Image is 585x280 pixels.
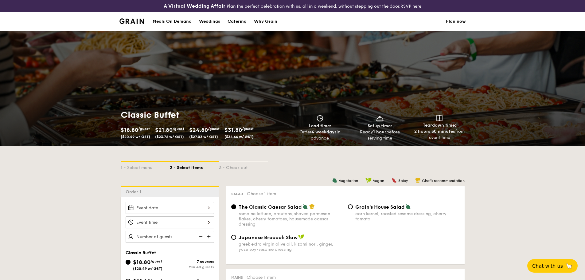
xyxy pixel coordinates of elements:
a: Plan now [446,12,466,31]
span: /guest [150,259,162,263]
span: Teardown time: [423,123,456,128]
span: $31.80 [224,127,242,133]
div: Min 40 guests [170,265,214,269]
span: $18.80 [133,259,150,266]
span: Choose 1 item [247,275,276,280]
span: ($27.03 w/ GST) [189,135,218,139]
a: Catering [224,12,250,31]
img: icon-vegan.f8ff3823.svg [298,234,304,240]
strong: 1 hour [373,129,386,135]
span: Japanese Broccoli Slaw [239,235,298,240]
a: RSVP here [400,4,421,9]
input: Japanese Broccoli Slawgreek extra virgin olive oil, kizami nori, ginger, yuzu soy-sesame dressing [231,235,236,240]
span: /guest [173,127,184,131]
div: 1 - Select menu [121,162,170,171]
a: Why Grain [250,12,281,31]
input: Event time [126,216,214,228]
button: Chat with us🦙 [527,259,578,273]
div: Meals On Demand [153,12,192,31]
strong: 4 weekdays [311,129,337,135]
span: The Classic Caesar Salad [239,204,302,210]
input: The Classic Caesar Saladromaine lettuce, croutons, shaved parmesan flakes, cherry tomatoes, house... [231,204,236,209]
div: Weddings [199,12,220,31]
span: Grain's House Salad [355,204,405,210]
a: Meals On Demand [149,12,195,31]
h1: Classic Buffet [121,109,290,120]
div: Ready before serving time [352,129,407,141]
img: icon-vegetarian.fe4039eb.svg [405,204,411,209]
img: icon-teardown.65201eee.svg [436,115,443,121]
input: Number of guests [126,231,214,243]
img: icon-chef-hat.a58ddaea.svg [309,204,315,209]
span: Order 1 [126,189,144,195]
img: icon-add.58712e84.svg [205,231,214,243]
input: Event date [126,202,214,214]
div: 3 - Check out [219,162,268,171]
div: Plan the perfect celebration with us, all in a weekend, without stepping out the door. [116,2,470,10]
a: Weddings [195,12,224,31]
span: Choose 1 item [247,191,276,196]
div: Order in advance [293,129,348,141]
span: ($20.49 w/ GST) [133,266,162,271]
span: $18.80 [121,127,138,133]
a: Logotype [119,18,144,24]
div: 7 courses [170,259,214,264]
input: $18.80/guest($20.49 w/ GST)7 coursesMin 40 guests [126,260,131,265]
span: /guest [138,127,150,131]
span: $21.80 [155,127,173,133]
div: romaine lettuce, croutons, shaved parmesan flakes, cherry tomatoes, housemade caesar dressing [239,211,343,227]
span: Salad [231,192,243,196]
span: ($20.49 w/ GST) [121,135,150,139]
span: Classic Buffet [126,250,156,255]
div: 2 - Select items [170,162,219,171]
span: Chat with us [532,263,563,269]
span: Setup time: [368,123,392,128]
img: icon-dish.430c3a2e.svg [375,115,384,122]
img: icon-spicy.37a8142b.svg [392,177,397,183]
span: /guest [242,127,254,131]
input: Grain's House Saladcorn kernel, roasted sesame dressing, cherry tomato [348,204,353,209]
div: Why Grain [254,12,277,31]
span: ($34.66 w/ GST) [224,135,254,139]
img: icon-chef-hat.a58ddaea.svg [415,177,421,183]
div: corn kernel, roasted sesame dressing, cherry tomato [355,211,460,222]
img: icon-vegetarian.fe4039eb.svg [332,177,337,183]
img: icon-reduce.1d2dbef1.svg [196,231,205,243]
h4: A Virtual Wedding Affair [164,2,225,10]
span: Spicy [398,179,408,183]
span: 🦙 [565,262,573,270]
div: greek extra virgin olive oil, kizami nori, ginger, yuzu soy-sesame dressing [239,242,343,252]
strong: 2 hours 30 minutes [414,129,455,134]
img: icon-clock.2db775ea.svg [315,115,325,122]
img: icon-vegan.f8ff3823.svg [365,177,372,183]
span: Mains [231,275,243,280]
div: from event time [412,128,467,141]
span: $24.80 [189,127,208,133]
img: icon-vegetarian.fe4039eb.svg [302,204,308,209]
span: ($23.76 w/ GST) [155,135,184,139]
span: Vegetarian [339,179,358,183]
span: Lead time: [309,123,331,128]
img: Grain [119,18,144,24]
span: /guest [208,127,220,131]
span: Vegan [373,179,384,183]
span: Chef's recommendation [422,179,465,183]
div: Catering [228,12,247,31]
